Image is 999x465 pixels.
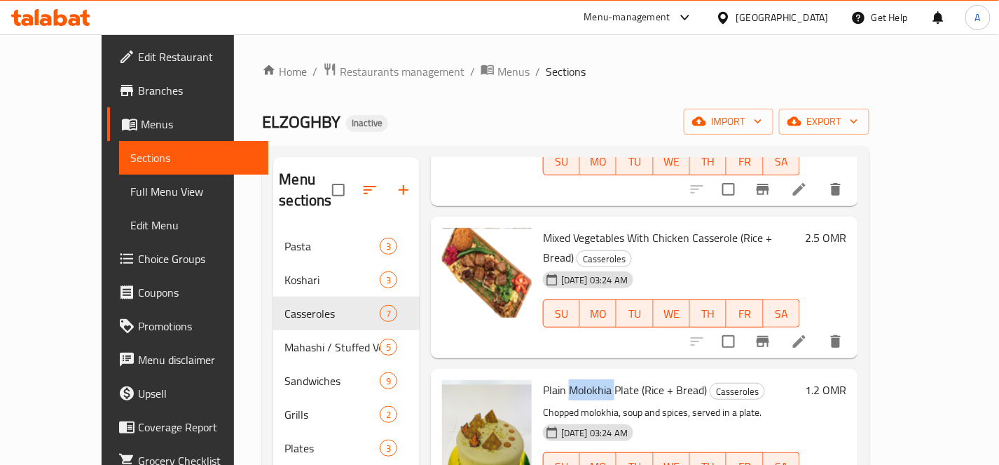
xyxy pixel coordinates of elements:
span: Koshari [284,271,379,288]
button: Branch-specific-item [746,325,780,358]
span: Full Menu View [130,183,257,200]
button: TH [690,299,726,328]
h6: 2.5 OMR [806,228,847,248]
a: Choice Groups [107,242,268,276]
span: Casseroles [284,305,379,322]
span: SA [769,151,794,172]
span: WE [659,151,684,172]
div: items [380,372,397,389]
button: WE [654,299,690,328]
button: SA [764,147,800,175]
div: Plates3 [273,431,420,465]
a: Promotions [107,309,268,343]
button: TU [616,147,653,175]
span: [DATE] 03:24 AM [556,426,633,440]
span: FR [732,304,757,324]
span: Upsell [138,385,257,402]
a: Edit Restaurant [107,40,268,74]
div: Menu-management [584,9,670,26]
span: 3 [380,442,397,455]
a: Coverage Report [107,410,268,444]
button: MO [580,147,616,175]
span: Plates [284,440,379,457]
div: Pasta3 [273,229,420,263]
span: Restaurants management [340,63,464,80]
span: TH [696,304,721,324]
span: 2 [380,408,397,422]
span: TH [696,151,721,172]
span: A [975,10,981,25]
span: Casseroles [710,384,764,400]
div: items [380,406,397,423]
div: Casseroles [577,250,632,267]
span: SA [769,304,794,324]
a: Branches [107,74,268,107]
span: Inactive [346,117,388,129]
span: Sections [546,63,586,80]
div: Sandwiches9 [273,364,420,398]
nav: breadcrumb [262,62,869,81]
span: Mixed Vegetables With Chicken Casserole (Rice + Bread) [543,227,772,268]
span: Sandwiches [284,372,379,389]
li: / [470,63,475,80]
div: Casseroles [710,383,765,400]
a: Upsell [107,377,268,410]
span: import [695,113,762,130]
button: TH [690,147,726,175]
span: Promotions [138,318,257,335]
button: SU [543,299,580,328]
span: MO [586,151,611,172]
button: TU [616,299,653,328]
a: Coupons [107,276,268,309]
span: 9 [380,375,397,388]
span: FR [732,151,757,172]
a: Menu disclaimer [107,343,268,377]
span: 3 [380,240,397,253]
span: ELZOGHBY [262,106,340,137]
div: [GEOGRAPHIC_DATA] [736,10,829,25]
a: Full Menu View [119,175,268,208]
span: 3 [380,274,397,287]
button: MO [580,299,616,328]
div: Mahashi / Stuffed Vegetables5 [273,330,420,364]
span: Sections [130,149,257,166]
li: / [535,63,540,80]
span: Menu disclaimer [138,351,257,368]
span: TU [622,151,647,172]
span: [DATE] 03:24 AM [556,274,633,287]
span: Edit Menu [130,217,257,234]
span: Branches [138,82,257,99]
span: Coupons [138,284,257,301]
span: 5 [380,341,397,354]
span: export [790,113,858,130]
span: WE [659,304,684,324]
span: Edit Restaurant [138,48,257,65]
button: FR [726,299,763,328]
span: SU [549,151,574,172]
span: Coverage Report [138,419,257,436]
span: Menus [497,63,530,80]
div: Casseroles7 [273,297,420,330]
div: Koshari3 [273,263,420,297]
button: SA [764,299,800,328]
span: Menus [141,116,257,133]
button: SU [543,147,580,175]
button: export [779,109,869,135]
p: Chopped molokhia, soup and spices, served in a plate. [543,404,800,422]
div: Grills2 [273,398,420,431]
a: Menus [481,62,530,81]
span: Plain Molokhia Plate (Rice + Bread) [543,379,707,400]
a: Restaurants management [323,62,464,81]
span: SU [549,304,574,324]
span: Casseroles [577,251,631,267]
span: Grills [284,406,379,423]
span: Pasta [284,238,379,255]
button: delete [819,325,853,358]
button: Branch-specific-item [746,173,780,206]
button: FR [726,147,763,175]
button: import [684,109,773,135]
h2: Menu sections [279,169,331,211]
li: / [312,63,317,80]
span: Mahashi / Stuffed Vegetables [284,339,379,356]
